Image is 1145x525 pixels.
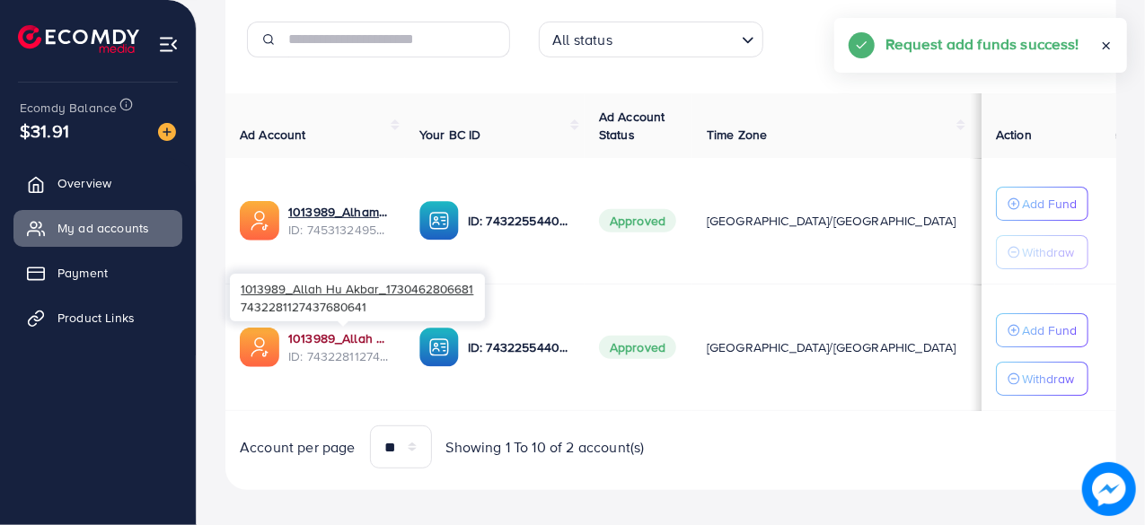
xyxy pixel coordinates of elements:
p: Withdraw [1022,241,1074,263]
span: Product Links [57,309,135,327]
a: Overview [13,165,182,201]
span: Showing 1 To 10 of 2 account(s) [446,437,645,458]
span: Time Zone [707,126,767,144]
span: [GEOGRAPHIC_DATA]/[GEOGRAPHIC_DATA] [707,338,956,356]
img: image [1088,468,1131,511]
span: All status [549,27,616,53]
a: 1013989_Allah Hu Akbar_1730462806681 [288,329,391,347]
div: <span class='underline'>1013989_Alhamdulillah_1735317642286</span></br>7453132495568388113 [288,203,391,240]
img: ic-ba-acc.ded83a64.svg [419,201,459,241]
img: ic-ads-acc.e4c84228.svg [240,328,279,367]
img: logo [18,25,139,53]
p: Add Fund [1022,319,1077,341]
button: Add Fund [996,313,1088,347]
span: My ad accounts [57,219,149,237]
p: Add Fund [1022,193,1077,214]
span: Ad Account [240,126,306,144]
span: Account per page [240,437,356,458]
span: 1013989_Allah Hu Akbar_1730462806681 [241,280,473,297]
span: ID: 7453132495568388113 [288,221,391,239]
span: Payment [57,264,108,282]
p: Withdraw [1022,368,1074,389]
span: Ad Account Status [599,108,665,144]
button: Withdraw [996,235,1088,269]
img: image [158,123,176,141]
a: Payment [13,255,182,291]
button: Add Fund [996,187,1088,221]
span: Approved [599,336,676,359]
a: My ad accounts [13,210,182,246]
div: 7432281127437680641 [230,274,485,321]
span: ID: 7432281127437680641 [288,347,391,365]
input: Search for option [618,23,735,53]
div: Search for option [539,22,763,57]
img: ic-ads-acc.e4c84228.svg [240,201,279,241]
p: ID: 7432255440681041937 [468,337,570,358]
span: [GEOGRAPHIC_DATA]/[GEOGRAPHIC_DATA] [707,212,956,230]
span: Approved [599,209,676,232]
button: Withdraw [996,362,1088,396]
p: ID: 7432255440681041937 [468,210,570,232]
span: Ecomdy Balance [20,99,117,117]
img: menu [158,34,179,55]
span: Action [996,126,1032,144]
h5: Request add funds success! [885,32,1079,56]
a: 1013989_Alhamdulillah_1735317642286 [288,203,391,221]
span: $31.91 [18,113,72,149]
a: Product Links [13,300,182,336]
span: Overview [57,174,111,192]
span: Your BC ID [419,126,481,144]
img: ic-ba-acc.ded83a64.svg [419,328,459,367]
